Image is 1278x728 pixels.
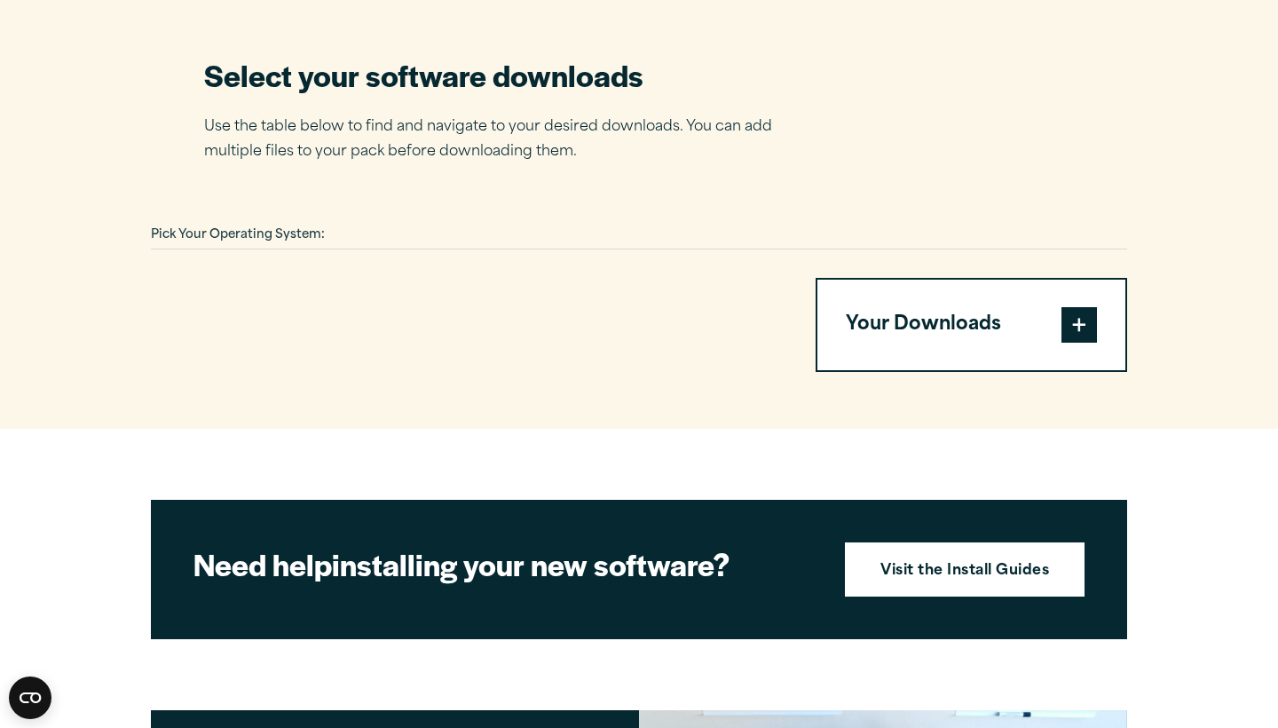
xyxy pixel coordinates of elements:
h2: installing your new software? [193,544,815,584]
p: Use the table below to find and navigate to your desired downloads. You can add multiple files to... [204,115,799,166]
strong: Need help [193,542,332,585]
button: Open CMP widget [9,677,51,719]
strong: Visit the Install Guides [880,560,1049,583]
a: Visit the Install Guides [845,542,1085,597]
h2: Select your software downloads [204,55,799,95]
button: Your Downloads [817,280,1125,370]
span: Pick Your Operating System: [151,229,325,241]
